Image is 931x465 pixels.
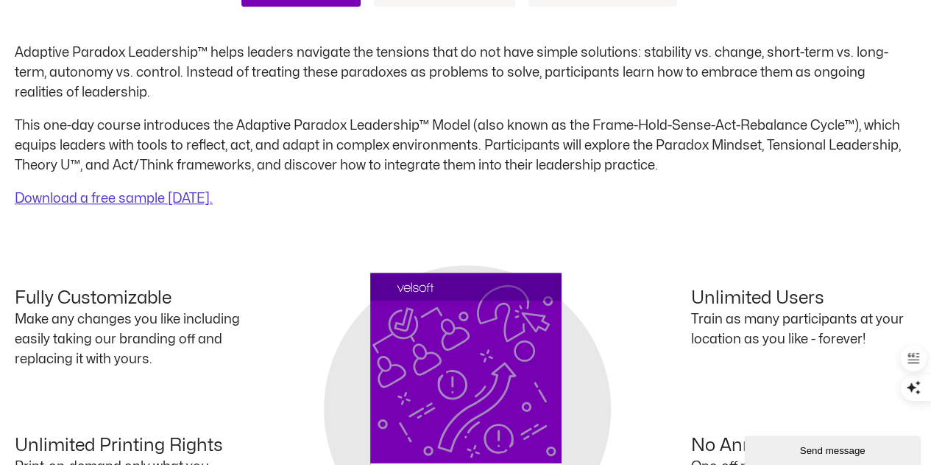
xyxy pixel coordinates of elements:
p: Adaptive Paradox Leadership™ helps leaders navigate the tensions that do not have simple solution... [15,43,916,102]
p: This one-day course introduces the Adaptive Paradox Leadership™ Model (also known as the Frame-Ho... [15,116,916,175]
h4: Unlimited Printing Rights [15,436,240,457]
h4: No Annual Renewal Fees [691,436,916,457]
h4: Unlimited Users [691,288,916,310]
iframe: chat widget [744,433,924,465]
p: Train as many participants at your location as you like - forever! [691,310,916,349]
a: Download a free sample [DATE]. [15,192,213,205]
p: Make any changes you like including easily taking our branding off and replacing it with yours. [15,310,240,369]
h4: Fully Customizable [15,288,240,310]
